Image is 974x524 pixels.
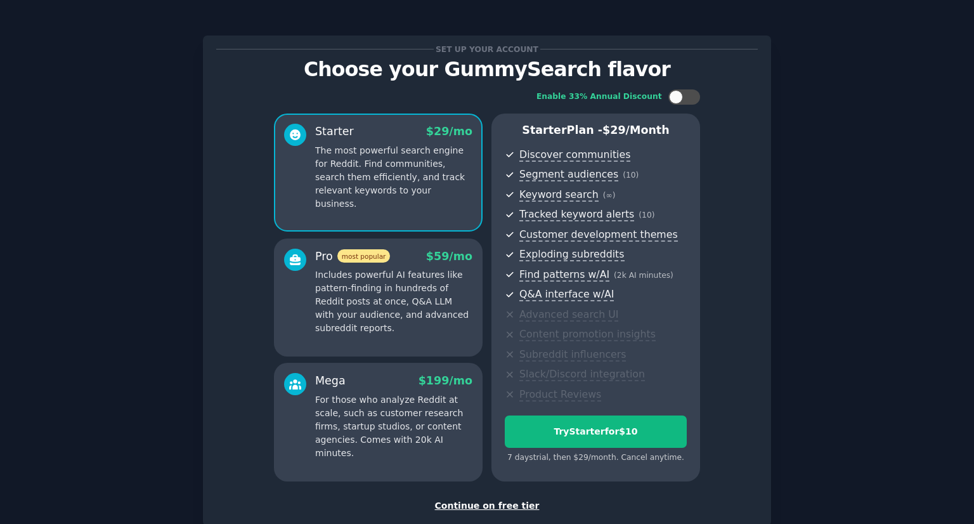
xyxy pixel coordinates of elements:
[519,168,618,181] span: Segment audiences
[519,388,601,402] span: Product Reviews
[315,124,354,140] div: Starter
[519,308,618,322] span: Advanced search UI
[603,191,616,200] span: ( ∞ )
[337,249,391,263] span: most popular
[505,122,687,138] p: Starter Plan -
[519,148,630,162] span: Discover communities
[434,43,541,56] span: Set up your account
[315,268,472,335] p: Includes powerful AI features like pattern-finding in hundreds of Reddit posts at once, Q&A LLM w...
[536,91,662,103] div: Enable 33% Annual Discount
[519,328,656,341] span: Content promotion insights
[216,499,758,513] div: Continue on free tier
[419,374,472,387] span: $ 199 /mo
[519,348,626,362] span: Subreddit influencers
[519,268,609,282] span: Find patterns w/AI
[639,211,654,219] span: ( 10 )
[505,425,686,438] div: Try Starter for $10
[614,271,673,280] span: ( 2k AI minutes )
[216,58,758,81] p: Choose your GummySearch flavor
[505,416,687,448] button: TryStarterfor$10
[426,125,472,138] span: $ 29 /mo
[519,208,634,221] span: Tracked keyword alerts
[519,228,678,242] span: Customer development themes
[426,250,472,263] span: $ 59 /mo
[315,249,390,265] div: Pro
[315,373,346,389] div: Mega
[602,124,670,136] span: $ 29 /month
[315,144,472,211] p: The most powerful search engine for Reddit. Find communities, search them efficiently, and track ...
[519,288,614,301] span: Q&A interface w/AI
[623,171,639,180] span: ( 10 )
[519,248,624,261] span: Exploding subreddits
[519,368,645,381] span: Slack/Discord integration
[505,452,687,464] div: 7 days trial, then $ 29 /month . Cancel anytime.
[519,188,599,202] span: Keyword search
[315,393,472,460] p: For those who analyze Reddit at scale, such as customer research firms, startup studios, or conte...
